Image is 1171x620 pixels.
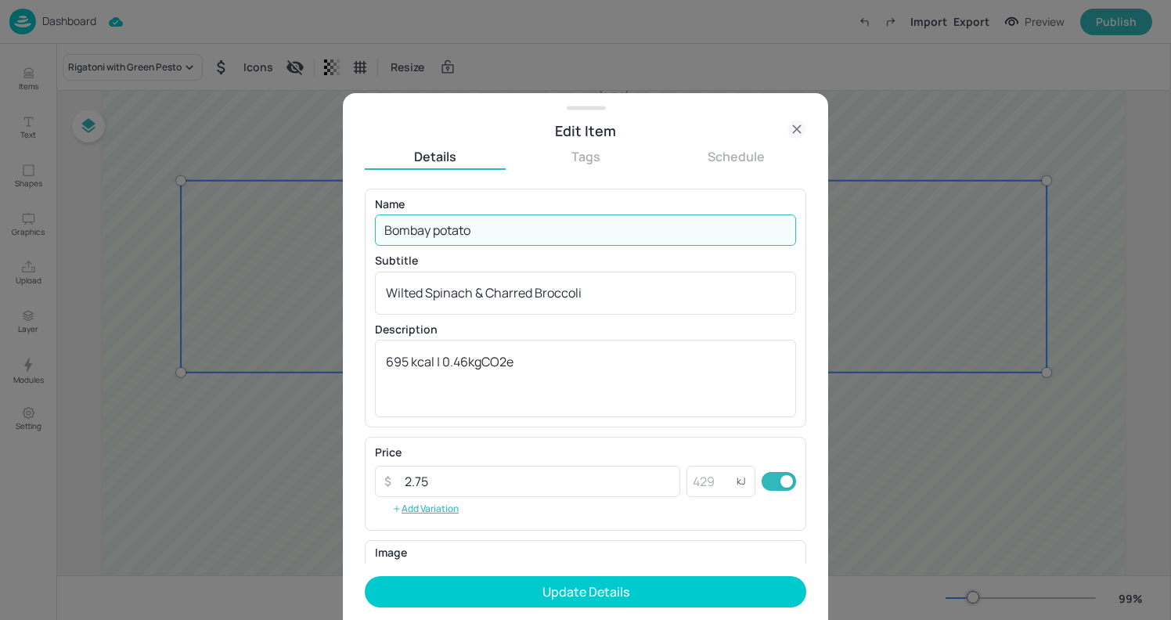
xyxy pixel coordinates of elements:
[737,476,746,487] p: kJ
[386,284,785,301] textarea: Wilted Spinach & Charred Broccoli
[386,353,785,405] textarea: 695 kcal | 0.46kgCO2e
[375,324,796,335] p: Description
[375,214,796,246] input: Enter item name
[375,547,796,558] p: Image
[365,120,806,142] div: Edit Item
[395,466,680,497] input: 10
[365,148,506,165] button: Details
[375,255,796,266] p: Subtitle
[686,466,737,497] input: 429
[375,497,476,521] button: Add Variation
[375,447,402,458] p: Price
[365,576,806,607] button: Update Details
[515,148,656,165] button: Tags
[665,148,806,165] button: Schedule
[375,199,796,210] p: Name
